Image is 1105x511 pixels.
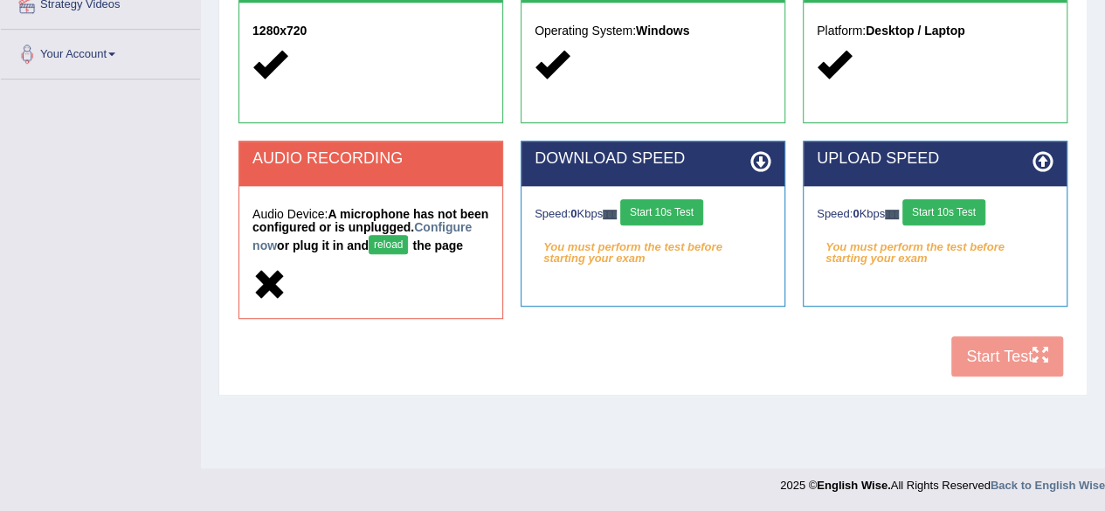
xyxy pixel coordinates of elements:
strong: 1280x720 [252,24,307,38]
strong: Windows [636,24,689,38]
em: You must perform the test before starting your exam [535,234,771,260]
strong: 0 [853,207,859,220]
h2: AUDIO RECORDING [252,150,489,168]
h2: UPLOAD SPEED [817,150,1053,168]
button: reload [369,235,408,254]
strong: Desktop / Laptop [866,24,965,38]
a: Your Account [1,30,200,73]
img: ajax-loader-fb-connection.gif [603,210,617,219]
div: Speed: Kbps [817,199,1053,230]
button: Start 10s Test [902,199,985,225]
div: Speed: Kbps [535,199,771,230]
strong: 0 [570,207,577,220]
h5: Operating System: [535,24,771,38]
a: Back to English Wise [991,479,1105,492]
h2: DOWNLOAD SPEED [535,150,771,168]
img: ajax-loader-fb-connection.gif [885,210,899,219]
strong: A microphone has not been configured or is unplugged. or plug it in and the page [252,207,488,252]
a: Configure now [252,220,472,252]
div: 2025 © All Rights Reserved [780,468,1105,494]
strong: English Wise. [817,479,890,492]
button: Start 10s Test [620,199,703,225]
h5: Audio Device: [252,208,489,259]
h5: Platform: [817,24,1053,38]
em: You must perform the test before starting your exam [817,234,1053,260]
